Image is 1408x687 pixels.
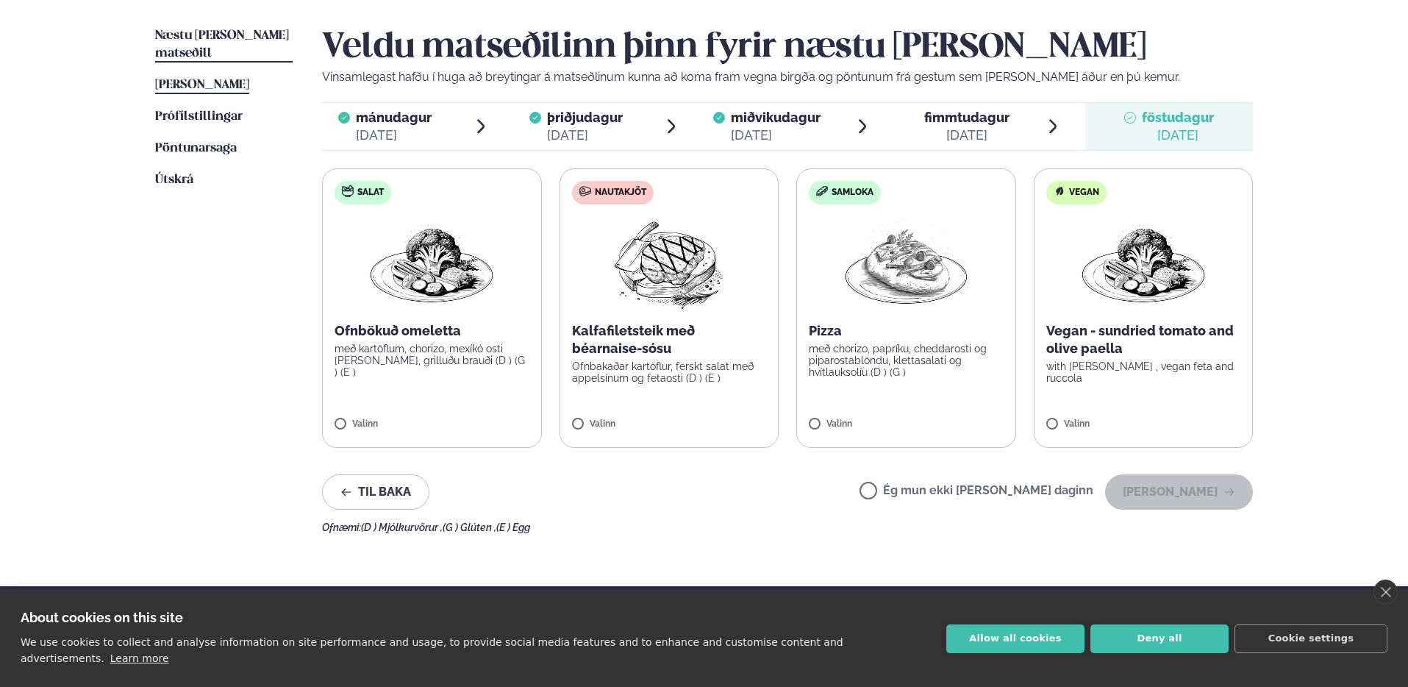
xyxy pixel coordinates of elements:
img: Beef-Meat.png [604,216,734,310]
span: Vegan [1069,187,1099,199]
div: [DATE] [1142,127,1214,144]
p: Kalfafiletsteik með béarnaise-sósu [572,322,767,357]
span: þriðjudagur [547,110,623,125]
button: Til baka [322,474,429,510]
div: [DATE] [356,127,432,144]
p: Ofnbakaðar kartöflur, ferskt salat með appelsínum og fetaosti (D ) (E ) [572,360,767,384]
span: mánudagur [356,110,432,125]
div: Ofnæmi: [322,522,1253,533]
a: Learn more [110,652,169,664]
p: með kartöflum, chorizo, mexíkó osti [PERSON_NAME], grilluðu brauði (D ) (G ) (E ) [335,343,529,378]
p: with [PERSON_NAME] , vegan feta and ruccola [1046,360,1241,384]
span: Pöntunarsaga [155,142,237,154]
span: (G ) Glúten , [443,522,496,533]
button: Allow all cookies [946,624,1084,653]
div: [DATE] [924,127,1009,144]
h2: Veldu matseðilinn þinn fyrir næstu [PERSON_NAME] [322,27,1253,68]
span: (E ) Egg [496,522,530,533]
img: Vegan.png [1079,216,1208,310]
span: Nautakjöt [595,187,646,199]
strong: About cookies on this site [21,610,183,625]
div: [DATE] [547,127,623,144]
span: föstudagur [1142,110,1214,125]
span: Útskrá [155,174,193,186]
span: miðvikudagur [731,110,821,125]
button: Cookie settings [1234,624,1387,653]
p: Ofnbökuð omeletta [335,322,529,340]
img: Pizza-Bread.png [841,216,971,310]
a: Pöntunarsaga [155,140,237,157]
span: fimmtudagur [924,110,1009,125]
a: Prófílstillingar [155,108,243,126]
span: Prófílstillingar [155,110,243,123]
img: Vegan.svg [1054,185,1065,197]
div: [DATE] [731,127,821,144]
a: [PERSON_NAME] [155,76,249,94]
span: [PERSON_NAME] [155,79,249,91]
a: Næstu [PERSON_NAME] matseðill [155,27,293,63]
p: We use cookies to collect and analyse information on site performance and usage, to provide socia... [21,636,843,664]
a: Útskrá [155,171,193,189]
img: salad.svg [342,185,354,197]
img: Vegan.png [367,216,496,310]
p: Pizza [809,322,1004,340]
span: Salat [357,187,384,199]
p: Vinsamlegast hafðu í huga að breytingar á matseðlinum kunna að koma fram vegna birgða og pöntunum... [322,68,1253,86]
p: Vegan - sundried tomato and olive paella [1046,322,1241,357]
span: (D ) Mjólkurvörur , [361,522,443,533]
p: með chorizo, papríku, cheddarosti og piparostablöndu, klettasalati og hvítlauksolíu (D ) (G ) [809,343,1004,378]
button: Deny all [1090,624,1229,653]
img: beef.svg [579,185,591,197]
span: Samloka [832,187,873,199]
img: sandwich-new-16px.svg [816,186,828,196]
button: [PERSON_NAME] [1105,474,1253,510]
span: Næstu [PERSON_NAME] matseðill [155,29,289,60]
a: close [1373,580,1398,605]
